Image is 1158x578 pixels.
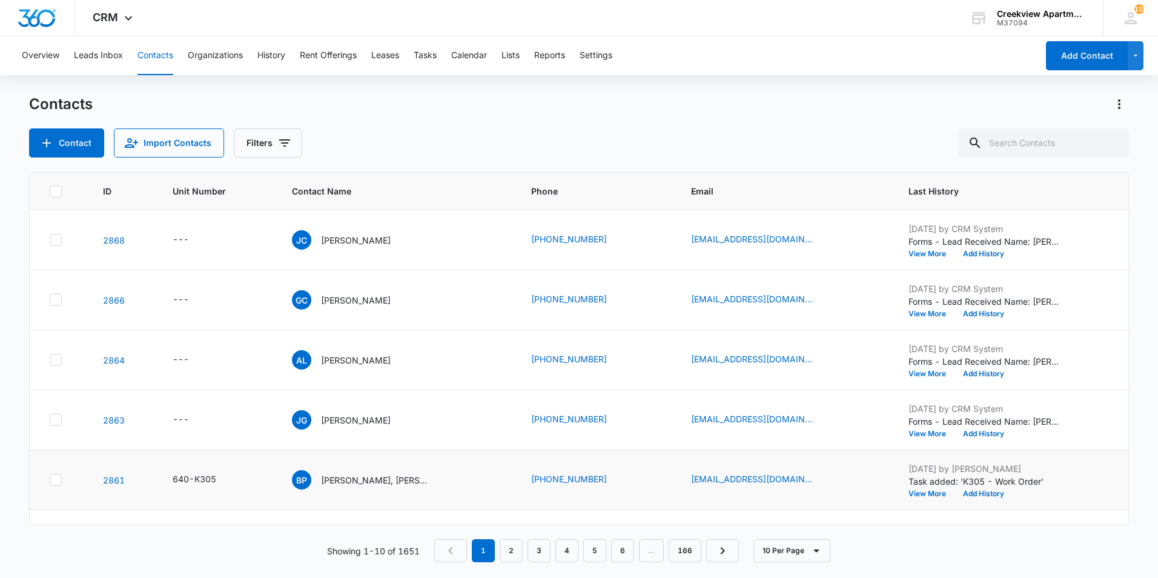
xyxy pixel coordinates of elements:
[292,470,452,490] div: Contact Name - Brian Perez, Rogelio Medrano Jr., Daniel Marroquin III - Select to Edit Field
[997,19,1085,27] div: account id
[114,128,224,158] button: Import Contacts
[955,310,1013,317] button: Add History
[1046,41,1128,70] button: Add Contact
[451,36,487,75] button: Calendar
[103,415,125,425] a: Navigate to contact details page for Jasmin Giese
[103,235,125,245] a: Navigate to contact details page for Jacquelynne C O'Hara
[531,233,607,245] a: [PHONE_NUMBER]
[500,539,523,562] a: Page 2
[908,282,1060,295] p: [DATE] by CRM System
[173,293,211,307] div: Unit Number - - Select to Edit Field
[753,539,830,562] button: 10 Per Page
[173,473,216,485] div: 640-K305
[321,294,391,307] p: [PERSON_NAME]
[300,36,357,75] button: Rent Offerings
[691,233,834,247] div: Email - johara372@gmail.com - Select to Edit Field
[531,413,607,425] a: [PHONE_NUMBER]
[691,413,812,425] a: [EMAIL_ADDRESS][DOMAIN_NAME]
[528,539,551,562] a: Page 3
[321,474,430,487] p: [PERSON_NAME], [PERSON_NAME], [PERSON_NAME]
[93,11,118,24] span: CRM
[103,295,125,305] a: Navigate to contact details page for Giadan Carrillo
[292,470,311,490] span: BP
[955,250,1013,257] button: Add History
[257,36,285,75] button: History
[173,473,238,487] div: Unit Number - 640-K305 - Select to Edit Field
[955,490,1013,497] button: Add History
[534,36,565,75] button: Reports
[1134,4,1144,14] div: notifications count
[691,413,834,427] div: Email - jasmingiese09@gmail.com - Select to Edit Field
[691,233,812,245] a: [EMAIL_ADDRESS][DOMAIN_NAME]
[292,350,412,370] div: Contact Name - Alexis Licon - Select to Edit Field
[908,490,955,497] button: View More
[908,522,1060,535] p: [DATE] by CRM System
[531,293,607,305] a: [PHONE_NUMBER]
[908,185,1091,198] span: Last History
[908,402,1060,415] p: [DATE] by CRM System
[29,95,93,113] h1: Contacts
[908,222,1060,235] p: [DATE] by CRM System
[908,310,955,317] button: View More
[997,9,1085,19] div: account name
[292,230,412,250] div: Contact Name - Jacquelynne C O'Hara - Select to Edit Field
[103,355,125,365] a: Navigate to contact details page for Alexis Licon
[691,353,812,365] a: [EMAIL_ADDRESS][DOMAIN_NAME]
[1134,4,1144,14] span: 159
[908,415,1060,428] p: Forms - Lead Received Name: [PERSON_NAME] Email: [EMAIL_ADDRESS][DOMAIN_NAME] Phone: [PHONE_NUMBE...
[706,539,739,562] a: Next Page
[292,290,412,310] div: Contact Name - Giadan Carrillo - Select to Edit Field
[691,353,834,367] div: Email - alexislicon18@gmail.com - Select to Edit Field
[531,473,607,485] a: [PHONE_NUMBER]
[958,128,1129,158] input: Search Contacts
[531,353,629,367] div: Phone - (970) 673-3834 - Select to Edit Field
[173,353,189,367] div: ---
[188,36,243,75] button: Organizations
[414,36,437,75] button: Tasks
[103,475,125,485] a: Navigate to contact details page for Brian Perez, Rogelio Medrano Jr., Daniel Marroquin III
[292,230,311,250] span: JC
[501,36,520,75] button: Lists
[669,539,701,562] a: Page 166
[321,354,391,367] p: [PERSON_NAME]
[908,370,955,377] button: View More
[173,233,211,247] div: Unit Number - - Select to Edit Field
[234,128,302,158] button: Filters
[173,353,211,367] div: Unit Number - - Select to Edit Field
[292,410,412,430] div: Contact Name - Jasmin Giese - Select to Edit Field
[472,539,495,562] em: 1
[292,410,311,430] span: JG
[583,539,606,562] a: Page 5
[321,234,391,247] p: [PERSON_NAME]
[691,473,812,485] a: [EMAIL_ADDRESS][DOMAIN_NAME]
[22,36,59,75] button: Overview
[371,36,399,75] button: Leases
[531,473,629,487] div: Phone - (956) 258-3162 - Select to Edit Field
[292,350,311,370] span: AL
[908,342,1060,355] p: [DATE] by CRM System
[531,413,629,427] div: Phone - (970) 388-0377 - Select to Edit Field
[531,353,607,365] a: [PHONE_NUMBER]
[580,36,612,75] button: Settings
[74,36,123,75] button: Leads Inbox
[555,539,578,562] a: Page 4
[531,185,644,198] span: Phone
[955,370,1013,377] button: Add History
[955,430,1013,437] button: Add History
[173,293,189,307] div: ---
[137,36,173,75] button: Contacts
[531,293,629,307] div: Phone - (970) 451-9794 - Select to Edit Field
[292,290,311,310] span: GC
[292,185,484,198] span: Contact Name
[173,185,263,198] span: Unit Number
[908,355,1060,368] p: Forms - Lead Received Name: [PERSON_NAME] Email: [EMAIL_ADDRESS][DOMAIN_NAME] Phone: [PHONE_NUMBE...
[908,295,1060,308] p: Forms - Lead Received Name: [PERSON_NAME] Email: [EMAIL_ADDRESS][DOMAIN_NAME] Phone: [PHONE_NUMBE...
[908,462,1060,475] p: [DATE] by [PERSON_NAME]
[908,430,955,437] button: View More
[908,250,955,257] button: View More
[29,128,104,158] button: Add Contact
[908,235,1060,248] p: Forms - Lead Received Name: [PERSON_NAME] Email: [EMAIL_ADDRESS][DOMAIN_NAME] Phone: [PHONE_NUMBE...
[173,413,189,427] div: ---
[434,539,739,562] nav: Pagination
[103,185,126,198] span: ID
